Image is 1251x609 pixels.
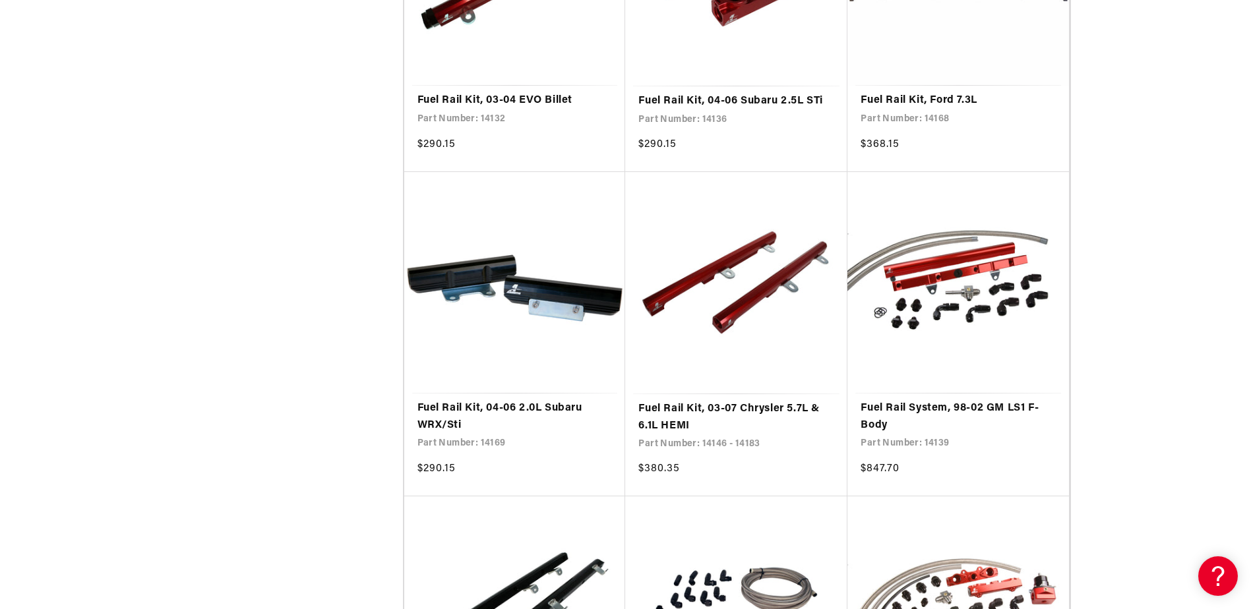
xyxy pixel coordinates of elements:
a: Fuel Rail Kit, 04-06 2.0L Subaru WRX/Sti [417,400,613,434]
a: Fuel Rail Kit, Ford 7.3L [861,92,1056,109]
a: Fuel Rail Kit, 03-04 EVO Billet [417,92,613,109]
a: Fuel Rail Kit, 03-07 Chrysler 5.7L & 6.1L HEMI [638,401,834,434]
a: Fuel Rail Kit, 04-06 Subaru 2.5L STi [638,93,834,110]
a: Fuel Rail System, 98-02 GM LS1 F-Body [861,400,1056,434]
